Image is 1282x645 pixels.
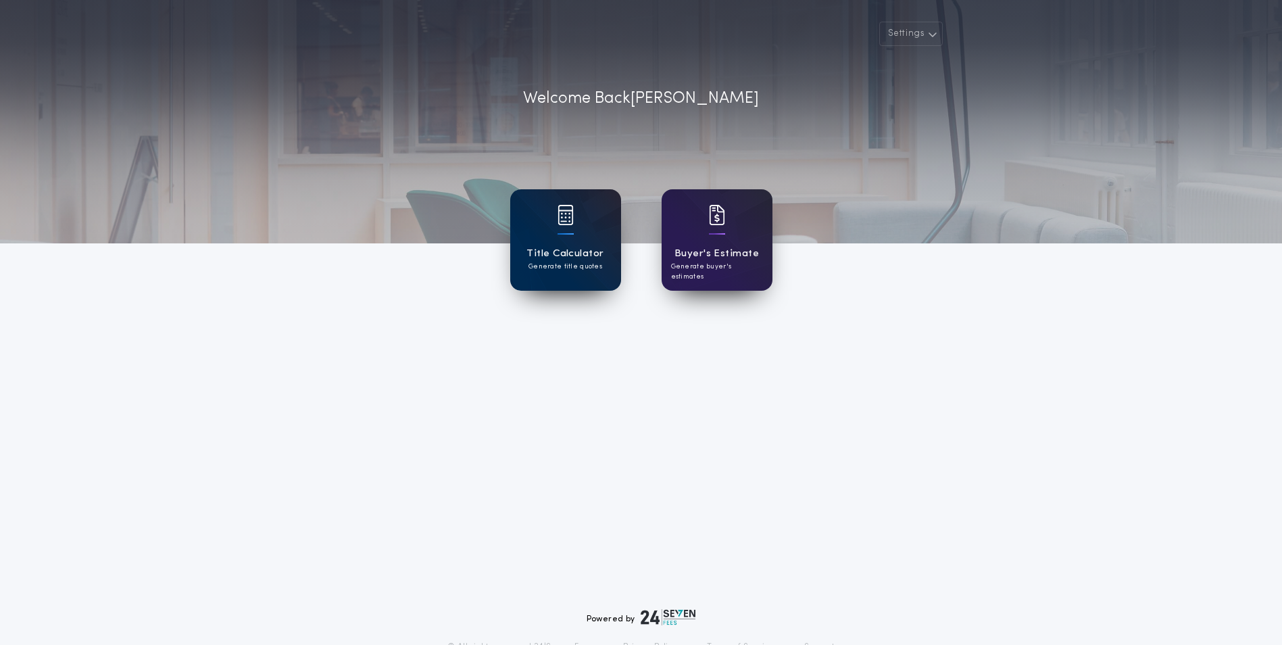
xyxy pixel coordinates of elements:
[879,22,943,46] button: Settings
[523,87,759,111] p: Welcome Back [PERSON_NAME]
[641,609,696,625] img: logo
[526,246,603,262] h1: Title Calculator
[558,205,574,225] img: card icon
[587,609,696,625] div: Powered by
[709,205,725,225] img: card icon
[671,262,763,282] p: Generate buyer's estimates
[674,246,759,262] h1: Buyer's Estimate
[662,189,772,291] a: card iconBuyer's EstimateGenerate buyer's estimates
[528,262,602,272] p: Generate title quotes
[510,189,621,291] a: card iconTitle CalculatorGenerate title quotes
